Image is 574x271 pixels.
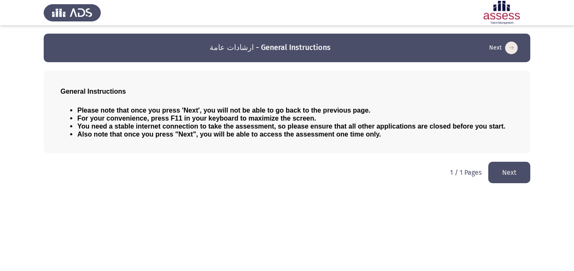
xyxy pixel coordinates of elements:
[77,107,371,114] span: Please note that once you press 'Next', you will not be able to go back to the previous page.
[77,123,506,130] span: You need a stable internet connection to take the assessment, so please ensure that all other app...
[77,115,316,122] span: For your convenience, press F11 in your keyboard to maximize the screen.
[44,1,101,24] img: Assess Talent Management logo
[77,131,381,138] span: Also note that once you press "Next", you will be able to access the assessment one time only.
[450,168,482,176] p: 1 / 1 Pages
[473,1,530,24] img: Assessment logo of ASSESS Employability - EBI
[487,41,520,55] button: load next page
[210,42,331,53] h3: ارشادات عامة - General Instructions
[488,162,530,183] button: load next page
[61,88,126,95] span: General Instructions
